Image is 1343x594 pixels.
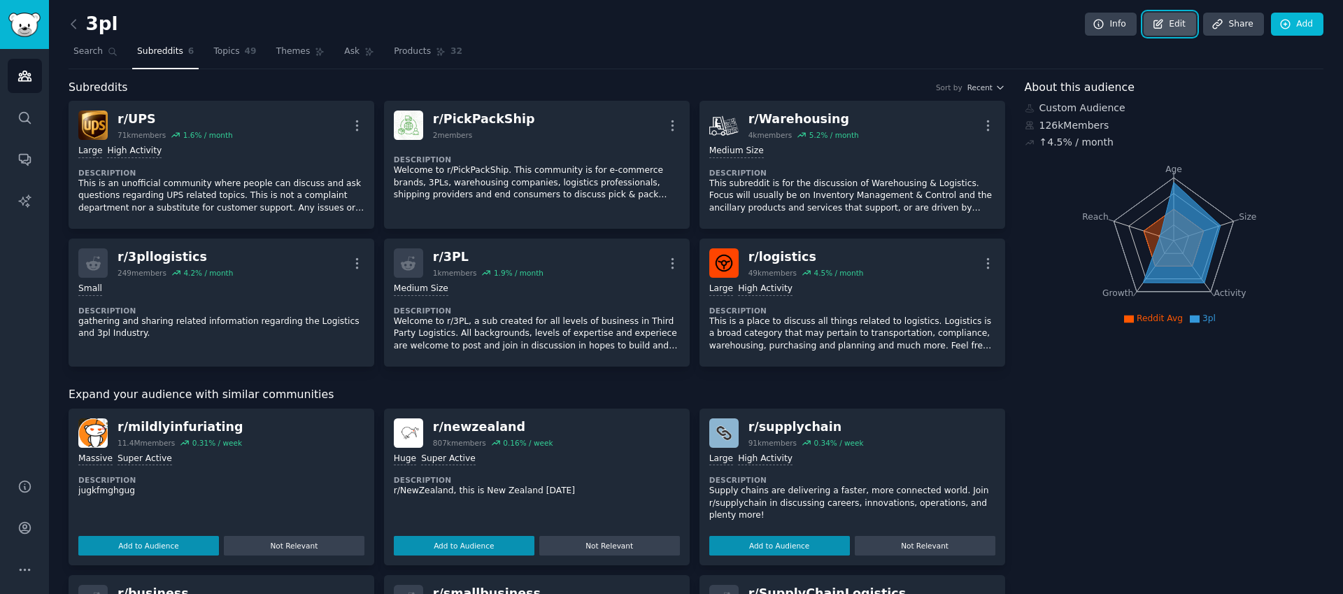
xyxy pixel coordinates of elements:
[118,248,233,266] div: r/ 3pllogistics
[709,453,733,466] div: Large
[78,168,364,178] dt: Description
[967,83,1005,92] button: Recent
[421,453,476,466] div: Super Active
[245,45,257,58] span: 49
[1025,118,1324,133] div: 126k Members
[118,453,172,466] div: Super Active
[118,111,233,128] div: r/ UPS
[709,475,995,485] dt: Description
[394,164,680,201] p: Welcome to r/PickPackShip. This community is for e-commerce brands, 3PLs, warehousing companies, ...
[738,283,793,296] div: High Activity
[748,438,797,448] div: 91k members
[271,41,330,69] a: Themes
[69,79,128,97] span: Subreddits
[69,41,122,69] a: Search
[748,111,859,128] div: r/ Warehousing
[709,306,995,316] dt: Description
[394,155,680,164] dt: Description
[433,268,477,278] div: 1k members
[208,41,261,69] a: Topics49
[69,386,334,404] span: Expand your audience with similar communities
[433,438,486,448] div: 807k members
[1203,13,1263,36] a: Share
[188,45,194,58] span: 6
[1214,288,1246,298] tspan: Activity
[394,418,423,448] img: newzealand
[433,130,473,140] div: 2 members
[389,41,467,69] a: Products32
[118,268,166,278] div: 249 members
[809,130,859,140] div: 5.2 % / month
[384,101,690,229] a: PickPackShipr/PickPackShip2membersDescriptionWelcome to r/PickPackShip. This community is for e-c...
[69,101,374,229] a: UPSr/UPS71kmembers1.6% / monthLargeHigh ActivityDescriptionThis is an unofficial community where ...
[539,536,680,556] button: Not Relevant
[394,475,680,485] dt: Description
[78,111,108,140] img: UPS
[78,536,219,556] button: Add to Audience
[433,111,535,128] div: r/ PickPackShip
[709,283,733,296] div: Large
[78,145,102,158] div: Large
[1102,288,1133,298] tspan: Growth
[118,130,166,140] div: 71k members
[394,485,680,497] p: r/NewZealand, this is New Zealand [DATE]
[855,536,995,556] button: Not Relevant
[224,536,364,556] button: Not Relevant
[78,316,364,340] p: gathering and sharing related information regarding the Logistics and 3pl Industry.
[118,438,175,448] div: 11.4M members
[73,45,103,58] span: Search
[78,283,102,296] div: Small
[132,41,199,69] a: Subreddits6
[78,306,364,316] dt: Description
[394,453,416,466] div: Huge
[709,418,739,448] img: supplychain
[709,168,995,178] dt: Description
[384,239,690,367] a: r/3PL1kmembers1.9% / monthMedium SizeDescriptionWelcome to r/3PL, a sub created for all levels of...
[709,536,850,556] button: Add to Audience
[107,145,162,158] div: High Activity
[69,13,118,36] h2: 3pl
[344,45,360,58] span: Ask
[1039,135,1114,150] div: ↑ 4.5 % / month
[813,438,863,448] div: 0.34 % / week
[936,83,962,92] div: Sort by
[394,306,680,316] dt: Description
[738,453,793,466] div: High Activity
[709,248,739,278] img: logistics
[78,178,364,215] p: This is an unofficial community where people can discuss and ask questions regarding UPS related ...
[709,316,995,353] p: This is a place to discuss all things related to logistics. Logistics is a broad category that ma...
[137,45,183,58] span: Subreddits
[339,41,379,69] a: Ask
[748,130,793,140] div: 4k members
[192,438,242,448] div: 0.31 % / week
[276,45,311,58] span: Themes
[450,45,462,58] span: 32
[1239,211,1256,221] tspan: Size
[748,268,797,278] div: 49k members
[709,178,995,215] p: This subreddit is for the discussion of Warehousing & Logistics. Focus will usually be on Invento...
[699,101,1005,229] a: Warehousingr/Warehousing4kmembers5.2% / monthMedium SizeDescriptionThis subreddit is for the disc...
[967,83,993,92] span: Recent
[78,475,364,485] dt: Description
[1137,313,1183,323] span: Reddit Avg
[213,45,239,58] span: Topics
[394,111,423,140] img: PickPackShip
[1082,211,1109,221] tspan: Reach
[503,438,553,448] div: 0.16 % / week
[813,268,863,278] div: 4.5 % / month
[78,453,113,466] div: Massive
[709,111,739,140] img: Warehousing
[1202,313,1216,323] span: 3pl
[394,536,534,556] button: Add to Audience
[494,268,543,278] div: 1.9 % / month
[69,239,374,367] a: r/3pllogistics249members4.2% / monthSmallDescriptiongathering and sharing related information reg...
[1271,13,1323,36] a: Add
[699,239,1005,367] a: logisticsr/logistics49kmembers4.5% / monthLargeHigh ActivityDescriptionThis is a place to discuss...
[118,418,243,436] div: r/ mildlyinfuriating
[1144,13,1196,36] a: Edit
[183,130,233,140] div: 1.6 % / month
[8,13,41,37] img: GummySearch logo
[433,418,553,436] div: r/ newzealand
[1085,13,1137,36] a: Info
[1025,79,1135,97] span: About this audience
